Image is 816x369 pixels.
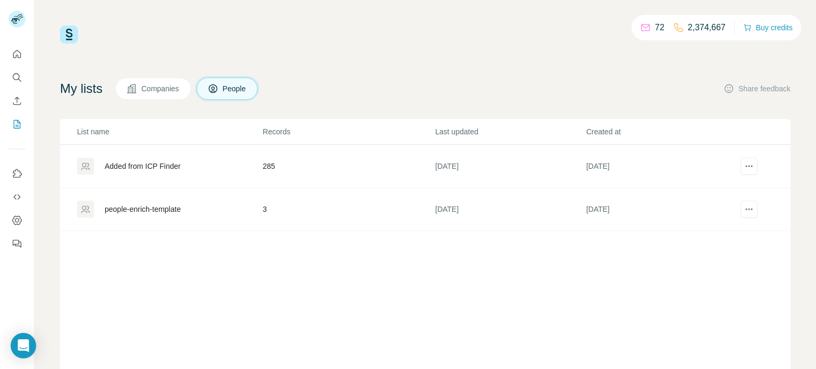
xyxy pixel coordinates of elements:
td: [DATE] [435,188,585,231]
h4: My lists [60,80,103,97]
p: List name [77,126,262,137]
p: Records [263,126,435,137]
td: 3 [262,188,435,231]
button: My lists [8,115,25,134]
div: Added from ICP Finder [105,161,181,171]
span: Companies [141,83,180,94]
button: Feedback [8,234,25,253]
button: actions [741,158,758,175]
p: Created at [586,126,736,137]
p: 72 [655,21,665,34]
button: Enrich CSV [8,91,25,110]
button: Search [8,68,25,87]
td: [DATE] [585,188,736,231]
td: [DATE] [585,145,736,188]
button: Dashboard [8,211,25,230]
td: 285 [262,145,435,188]
div: Open Intercom Messenger [11,333,36,358]
button: Share feedback [724,83,790,94]
span: People [223,83,247,94]
p: Last updated [435,126,585,137]
img: Surfe Logo [60,25,78,44]
button: Use Surfe on LinkedIn [8,164,25,183]
button: actions [741,201,758,218]
button: Buy credits [743,20,793,35]
button: Use Surfe API [8,187,25,207]
button: Quick start [8,45,25,64]
div: people-enrich-template [105,204,181,214]
td: [DATE] [435,145,585,188]
p: 2,374,667 [688,21,726,34]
